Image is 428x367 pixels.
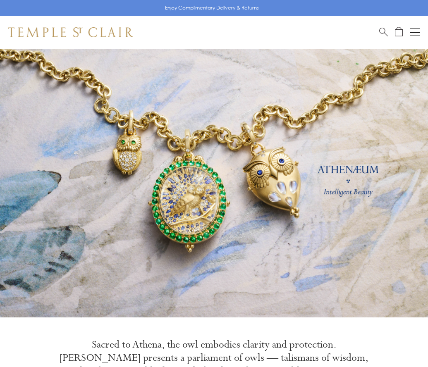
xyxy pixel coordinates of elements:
a: Search [379,27,388,37]
img: Temple St. Clair [8,27,133,37]
p: Enjoy Complimentary Delivery & Returns [165,4,259,12]
a: Open Shopping Bag [395,27,403,37]
button: Open navigation [410,27,420,37]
